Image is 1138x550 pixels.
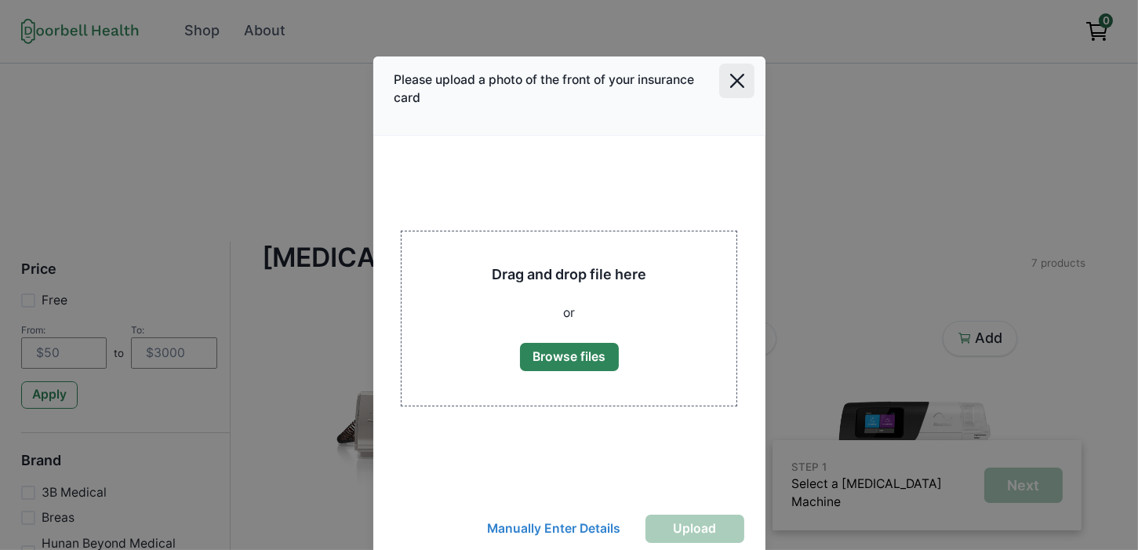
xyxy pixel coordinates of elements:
[492,266,646,283] h2: Drag and drop file here
[473,515,634,543] button: Manually Enter Details
[563,304,575,322] p: or
[373,56,765,137] header: Please upload a photo of the front of your insurance card
[520,343,619,371] button: Browse files
[719,64,754,99] button: Close
[645,515,744,543] button: Upload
